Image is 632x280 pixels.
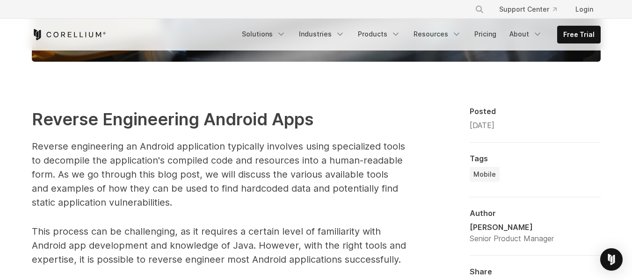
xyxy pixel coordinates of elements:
a: Resources [408,26,467,43]
a: About [504,26,548,43]
div: Navigation Menu [464,1,601,18]
a: Products [352,26,406,43]
div: Author [470,208,601,218]
a: Login [568,1,601,18]
div: [PERSON_NAME] [470,222,554,233]
span: [DATE] [470,121,494,130]
a: Support Center [492,1,564,18]
div: Tags [470,154,601,163]
a: Solutions [236,26,291,43]
a: Free Trial [558,26,600,43]
button: Search [471,1,488,18]
strong: Reverse Engineering Android Apps [32,109,313,129]
p: Reverse engineering an Android application typically involves using specialized tools to decompil... [32,139,406,209]
a: Mobile [470,167,500,182]
div: Share [470,267,601,276]
div: Posted [470,107,601,116]
span: Mobile [473,170,496,179]
div: Navigation Menu [236,26,601,43]
a: Pricing [469,26,502,43]
p: This process can be challenging, as it requires a certain level of familiarity with Android app d... [32,224,406,266]
div: Open Intercom Messenger [600,248,623,271]
a: Corellium Home [32,29,106,40]
a: Industries [293,26,350,43]
div: Senior Product Manager [470,233,554,244]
